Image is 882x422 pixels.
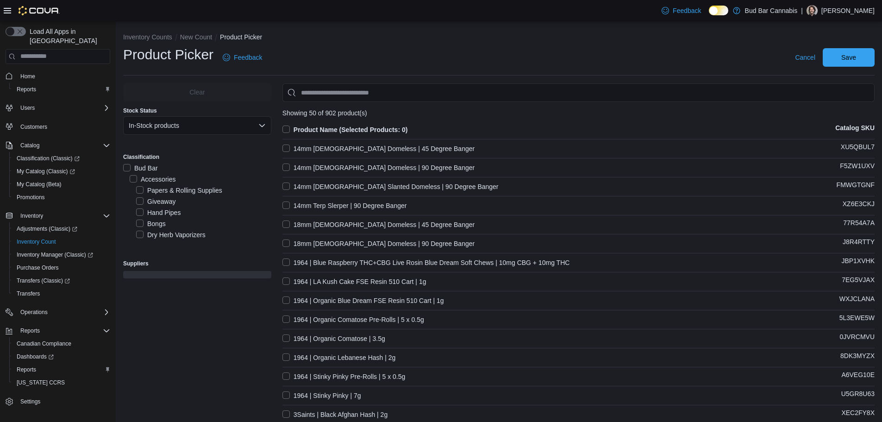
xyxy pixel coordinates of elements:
[840,352,875,363] p: 8DK3MYZX
[17,225,77,233] span: Adjustments (Classic)
[821,5,875,16] p: [PERSON_NAME]
[745,5,798,16] p: Bud Bar Cannabis
[2,395,114,408] button: Settings
[189,88,205,97] span: Clear
[13,84,40,95] a: Reports
[2,101,114,114] button: Users
[842,276,875,287] p: 7EG5VJAX
[136,229,206,240] label: Dry Herb Vaporizers
[840,162,875,173] p: F5ZW1UXV
[9,165,114,178] a: My Catalog (Classic)
[9,83,114,96] button: Reports
[282,109,875,117] div: Showing 50 of 902 product(s)
[282,371,406,382] label: 1964 | Stinky Pinky Pre-Rolls | 5 x 0.5g
[17,238,56,246] span: Inventory Count
[2,139,114,152] button: Catalog
[2,69,114,83] button: Home
[13,338,75,349] a: Canadian Compliance
[282,219,475,230] label: 18mm [DEMOGRAPHIC_DATA] Domeless | 45 Degree Banger
[13,236,60,247] a: Inventory Count
[282,333,385,344] label: 1964 | Organic Comatose | 3.5g
[840,333,875,344] p: 0JVRCMVU
[13,153,110,164] span: Classification (Classic)
[658,1,705,20] a: Feedback
[19,6,60,15] img: Cova
[26,27,110,45] span: Load All Apps in [GEOGRAPHIC_DATA]
[9,376,114,389] button: [US_STATE] CCRS
[17,102,38,113] button: Users
[282,83,875,102] input: Use aria labels when no actual label is in use
[20,73,35,80] span: Home
[9,363,114,376] button: Reports
[123,273,271,280] span: Loading
[282,314,424,325] label: 1964 | Organic Comatose Pre-Rolls | 5 x 0.5g
[13,249,110,260] span: Inventory Manager (Classic)
[219,48,266,67] a: Feedback
[13,179,110,190] span: My Catalog (Beta)
[17,325,110,336] span: Reports
[9,222,114,235] a: Adjustments (Classic)
[17,340,71,347] span: Canadian Compliance
[123,32,875,44] nav: An example of EuiBreadcrumbs
[17,396,110,407] span: Settings
[282,257,570,268] label: 1964 | Blue Raspberry THC+CBG Live Rosin Blue Dream Soft Chews | 10mg CBG + 10mg THC
[17,264,59,271] span: Purchase Orders
[17,86,36,93] span: Reports
[123,116,271,135] button: In-Stock products
[17,366,36,373] span: Reports
[13,262,63,273] a: Purchase Orders
[13,236,110,247] span: Inventory Count
[282,276,426,287] label: 1964 | LA Kush Cake FSE Resin 510 Cart | 1g
[841,257,875,268] p: JBP1XVHK
[807,5,818,16] div: Doug W
[13,364,40,375] a: Reports
[13,377,110,388] span: Washington CCRS
[123,83,271,101] button: Clear
[2,209,114,222] button: Inventory
[13,166,79,177] a: My Catalog (Classic)
[17,277,70,284] span: Transfers (Classic)
[837,181,875,192] p: FMWGTGNF
[13,351,110,362] span: Dashboards
[13,364,110,375] span: Reports
[123,45,213,64] h1: Product Picker
[839,295,875,306] p: WXJCLANA
[13,288,110,299] span: Transfers
[17,121,51,132] a: Customers
[136,207,181,218] label: Hand Pipes
[20,309,48,316] span: Operations
[17,396,44,407] a: Settings
[13,166,110,177] span: My Catalog (Classic)
[17,140,110,151] span: Catalog
[9,248,114,261] a: Inventory Manager (Classic)
[17,353,54,360] span: Dashboards
[136,196,175,207] label: Giveaway
[282,143,475,154] label: 14mm [DEMOGRAPHIC_DATA] Domeless | 45 Degree Banger
[234,53,262,62] span: Feedback
[20,142,39,149] span: Catalog
[17,140,43,151] button: Catalog
[123,163,158,174] label: Bud Bar
[843,238,875,249] p: J8R4RTTY
[17,168,75,175] span: My Catalog (Classic)
[17,325,44,336] button: Reports
[841,371,875,382] p: A6VEG10E
[843,200,875,211] p: XZ6E3CKJ
[13,338,110,349] span: Canadian Compliance
[17,102,110,113] span: Users
[13,179,65,190] a: My Catalog (Beta)
[13,262,110,273] span: Purchase Orders
[282,238,475,249] label: 18mm [DEMOGRAPHIC_DATA] Domeless | 90 Degree Banger
[17,71,39,82] a: Home
[123,260,149,267] label: Suppliers
[282,124,408,135] label: Product Name (Selected Products: 0)
[136,218,166,229] label: Bongs
[2,306,114,319] button: Operations
[9,274,114,287] a: Transfers (Classic)
[2,324,114,337] button: Reports
[13,84,110,95] span: Reports
[282,295,444,306] label: 1964 | Organic Blue Dream FSE Resin 510 Cart | 1g
[20,327,40,334] span: Reports
[9,191,114,204] button: Promotions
